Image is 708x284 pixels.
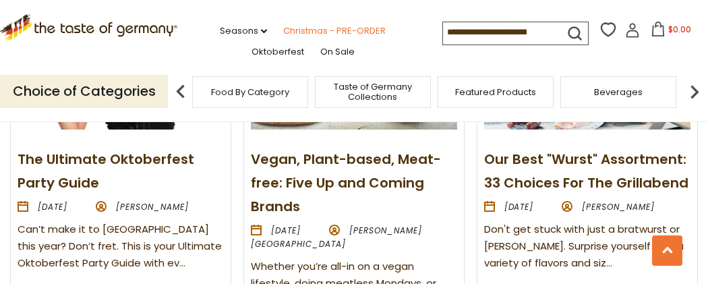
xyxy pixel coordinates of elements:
a: Beverages [594,87,643,97]
time: [DATE] [38,201,67,212]
a: Featured Products [455,87,536,97]
a: Oktoberfest [252,45,304,59]
img: previous arrow [167,78,194,105]
div: Can’t make it to [GEOGRAPHIC_DATA] this year? Don’t fret. This is your Ultimate Oktoberfest Party... [18,221,224,272]
a: On Sale [320,45,355,59]
a: The Ultimate Oktoberfest Party Guide [18,150,194,192]
time: [DATE] [271,225,301,236]
span: [PERSON_NAME][GEOGRAPHIC_DATA] [251,225,422,250]
span: [PERSON_NAME] [116,201,189,212]
a: Taste of Germany Collections [319,82,427,102]
a: Our Best "Wurst" Assortment: 33 Choices For The Grillabend [484,150,688,192]
span: [PERSON_NAME] [582,201,655,212]
a: Seasons [220,24,267,38]
a: Vegan, Plant-based, Meat-free: Five Up and Coming Brands [251,150,441,216]
a: Food By Category [211,87,289,97]
button: $0.00 [643,22,700,42]
div: Don't get stuck with just a bratwurst or [PERSON_NAME]. Surprise yourself with a variety of flavo... [484,221,690,272]
a: Christmas - PRE-ORDER [283,24,386,38]
time: [DATE] [504,201,534,212]
img: next arrow [681,78,708,105]
span: $0.00 [668,24,691,35]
